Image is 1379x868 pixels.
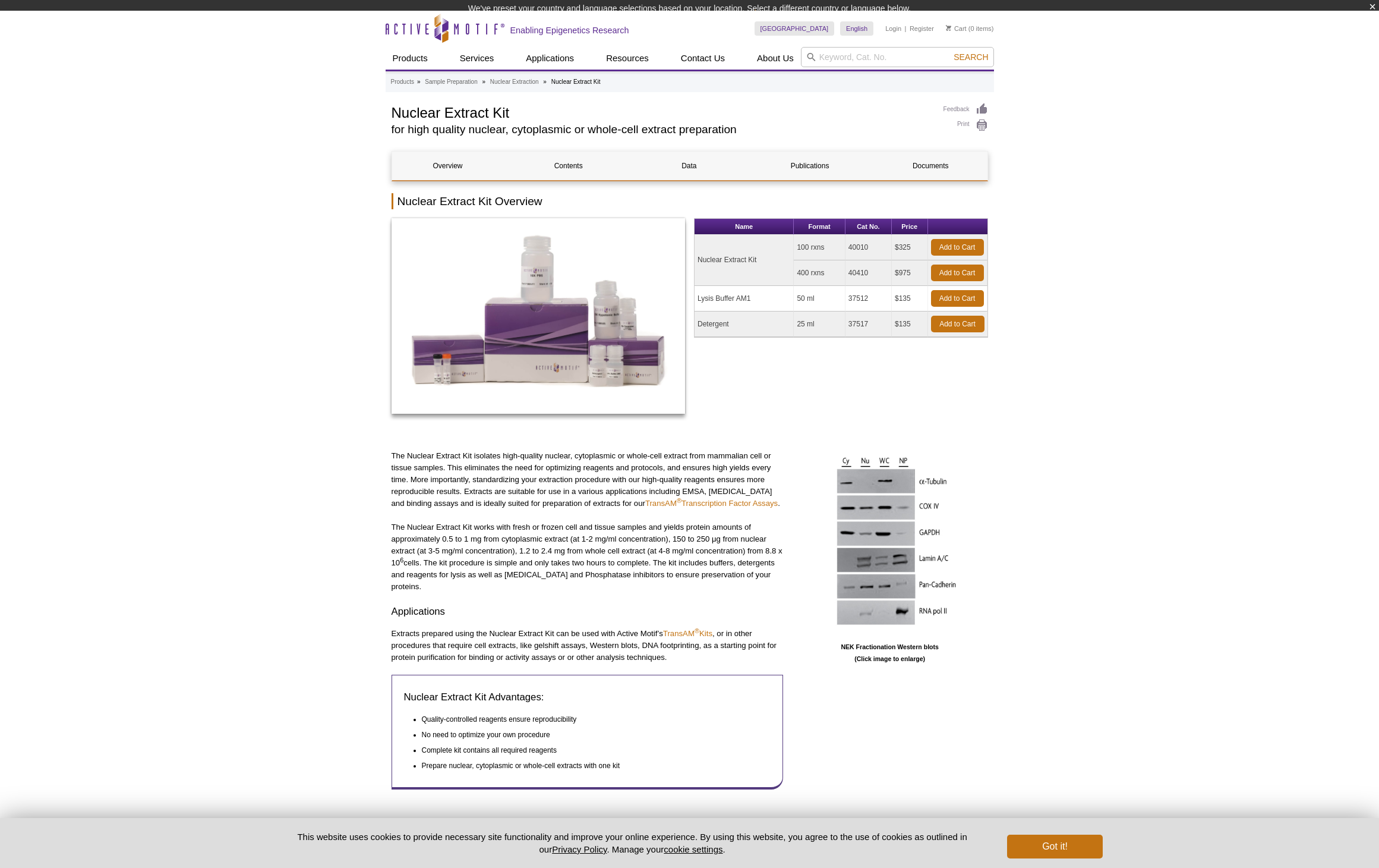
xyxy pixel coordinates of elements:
[845,235,892,260] td: 40010
[645,499,778,508] a: TransAM®Transcription Factor Assays
[695,235,794,286] td: Nuclear Extract Kit
[910,24,934,33] a: Register
[425,77,477,87] a: Sample Preparation
[663,629,712,638] a: TransAM®Kits
[892,219,928,235] th: Price
[519,47,581,70] a: Applications
[422,760,760,772] li: Prepare nuclear, cytoplasmic or whole-cell extracts with one kit
[943,103,988,116] a: Feedback
[931,290,984,307] a: Add to Cart
[755,9,786,37] img: Change Here
[875,152,986,180] a: Documents
[482,78,485,85] li: »
[392,605,783,619] h3: Applications
[599,47,656,70] a: Resources
[946,24,967,33] a: Cart
[794,286,845,312] td: 50 ml
[695,627,699,634] sup: ®
[794,235,845,260] td: 100 rxns
[677,497,681,504] sup: ®
[400,556,403,564] sup: 6
[453,47,501,70] a: Services
[892,312,928,337] td: $135
[950,52,992,62] button: Search
[1007,835,1102,858] button: Got it!
[664,844,722,854] button: cookie settings
[905,21,907,36] li: |
[946,21,994,36] li: (0 items)
[931,316,984,332] a: Add to Cart
[510,25,629,36] h2: Enabling Epigenetics Research
[755,21,835,36] a: [GEOGRAPHIC_DATA]
[750,47,801,70] a: About Us
[754,152,866,180] a: Publications
[845,312,892,337] td: 37517
[552,844,607,854] a: Privacy Policy
[801,47,994,67] input: Keyword, Cat. No.
[392,628,783,663] p: Extracts prepared using the Nuclear Extract Kit can be used with Active Motif’s , or in other pro...
[392,152,504,180] a: Overview
[946,25,951,31] img: Your Cart
[404,690,771,705] h3: Nuclear Extract Kit Advantages:
[392,218,686,414] img: Nuclear Extract Kit
[543,78,547,85] li: »
[794,260,845,286] td: 400 rxns
[422,729,760,741] li: No need to optimize your own procedure
[840,21,873,36] a: English
[674,47,732,70] a: Contact Us
[816,450,964,637] img: NEK Fractionation Western blots
[392,103,932,121] h1: Nuclear Extract Kit
[845,260,892,286] td: 40410
[841,643,938,662] b: NEK Fractionation Western blots (Click image to enlarge)
[892,260,928,286] td: $975
[551,78,601,85] li: Nuclear Extract Kit
[845,219,892,235] th: Cat No.
[417,78,421,85] li: »
[695,286,794,312] td: Lysis Buffer AM1
[633,152,745,180] a: Data
[277,831,988,856] p: This website uses cookies to provide necessary site functionality and improve your online experie...
[954,52,988,62] span: Search
[386,47,435,70] a: Products
[794,219,845,235] th: Format
[392,450,783,510] p: The Nuclear Extract Kit isolates high-quality nuclear, cytoplasmic or whole-cell extract from mam...
[392,124,932,135] h2: for high quality nuclear, cytoplasmic or whole-cell extract preparation
[695,219,794,235] th: Name
[885,24,901,33] a: Login
[392,521,783,593] p: The Nuclear Extract Kit works with fresh or frozen cell and tissue samples and yields protein amo...
[490,77,539,87] a: Nuclear Extraction
[513,152,624,180] a: Contents
[392,193,988,209] h2: Nuclear Extract Kit Overview
[892,286,928,312] td: $135
[422,744,760,756] li: Complete kit contains all required reagents
[422,713,760,725] li: Quality-controlled reagents ensure reproducibility
[695,312,794,337] td: Detergent
[943,119,988,132] a: Print
[892,235,928,260] td: $325
[931,265,984,281] a: Add to Cart
[794,312,845,337] td: 25 ml
[931,239,984,256] a: Add to Cart
[391,77,414,87] a: Products
[845,286,892,312] td: 37512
